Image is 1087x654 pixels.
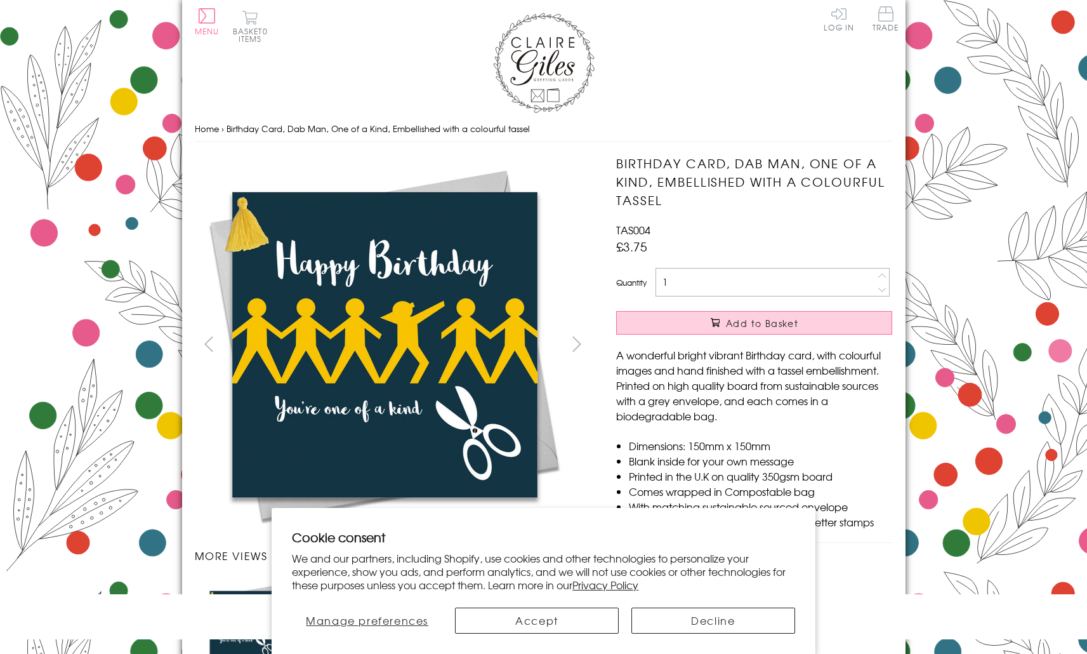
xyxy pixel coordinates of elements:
[631,608,795,634] button: Decline
[572,577,638,592] a: Privacy Policy
[194,154,575,535] img: Birthday Card, Dab Man, One of a Kind, Embellished with a colourful tassel
[824,6,854,31] a: Log In
[455,608,619,634] button: Accept
[233,10,268,43] button: Basket0 items
[616,347,892,424] p: A wonderful bright vibrant Birthday card, with colourful images and hand finished with a tassel e...
[873,6,899,31] span: Trade
[616,154,892,209] h1: Birthday Card, Dab Man, One of a Kind, Embellished with a colourful tassel
[629,469,892,484] li: Printed in the U.K on quality 350gsm board
[562,330,591,358] button: next
[195,123,219,135] a: Home
[629,438,892,453] li: Dimensions: 150mm x 150mm
[629,484,892,499] li: Comes wrapped in Compostable bag
[195,548,591,563] h3: More views
[195,8,220,35] button: Menu
[239,25,268,44] span: 0 items
[616,277,647,288] label: Quantity
[227,123,530,135] span: Birthday Card, Dab Man, One of a Kind, Embellished with a colourful tassel
[629,499,892,514] li: With matching sustainable sourced envelope
[616,311,892,335] button: Add to Basket
[195,25,220,37] span: Menu
[629,453,892,469] li: Blank inside for your own message
[873,6,899,34] a: Trade
[591,154,972,535] img: Birthday Card, Dab Man, One of a Kind, Embellished with a colourful tassel
[292,528,795,546] h2: Cookie consent
[493,13,595,113] img: Claire Giles Greetings Cards
[726,317,798,330] span: Add to Basket
[195,330,223,358] button: prev
[195,116,893,142] nav: breadcrumbs
[292,608,442,634] button: Manage preferences
[221,123,224,135] span: ›
[306,613,428,628] span: Manage preferences
[292,552,795,591] p: We and our partners, including Shopify, use cookies and other technologies to personalize your ex...
[616,237,647,255] span: £3.75
[616,222,650,237] span: TAS004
